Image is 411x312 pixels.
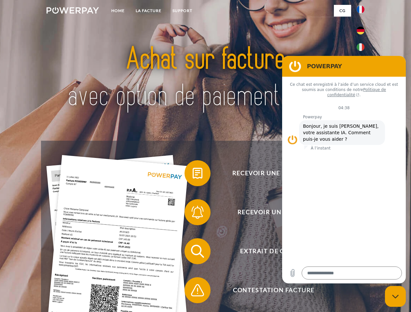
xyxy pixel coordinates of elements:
[194,160,353,186] span: Recevoir une facture ?
[189,165,206,181] img: qb_bill.svg
[62,31,349,124] img: title-powerpay_fr.svg
[106,5,130,17] a: Home
[185,199,354,225] button: Recevoir un rappel?
[189,204,206,220] img: qb_bell.svg
[194,199,353,225] span: Recevoir un rappel?
[194,277,353,303] span: Contestation Facture
[185,160,354,186] button: Recevoir une facture ?
[189,243,206,259] img: qb_search.svg
[130,5,167,17] a: LA FACTURE
[357,43,364,51] img: it
[357,27,364,34] img: de
[246,16,351,28] a: CG (achat sur facture)
[334,5,351,17] a: CG
[189,282,206,298] img: qb_warning.svg
[385,286,406,307] iframe: Bouton de lancement de la fenêtre de messagerie, conversation en cours
[282,56,406,283] iframe: Fenêtre de messagerie
[167,5,198,17] a: Support
[185,238,354,264] button: Extrait de compte
[194,238,353,264] span: Extrait de compte
[185,277,354,303] button: Contestation Facture
[357,6,364,13] img: fr
[47,7,99,14] img: logo-powerpay-white.svg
